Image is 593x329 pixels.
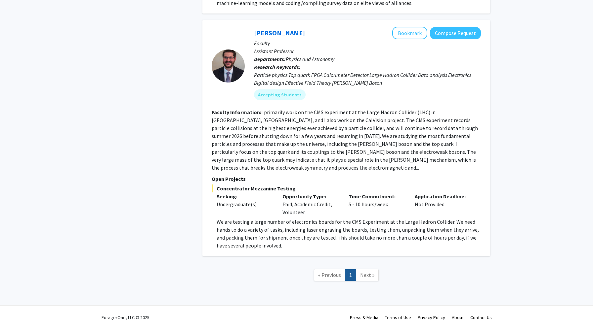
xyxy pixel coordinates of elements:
div: ForagerOne, LLC © 2025 [102,306,149,329]
a: Terms of Use [385,314,411,320]
div: 5 - 10 hours/week [344,192,410,216]
p: Application Deadline: [415,192,471,200]
a: Privacy Policy [418,314,445,320]
p: Faculty [254,39,481,47]
p: We are testing a large number of electronics boards for the CMS Experiment at the Large Hadron Co... [217,218,481,249]
div: Undergraduate(s) [217,200,273,208]
div: Paid, Academic Credit, Volunteer [277,192,344,216]
p: Assistant Professor [254,47,481,55]
b: Research Keywords: [254,64,301,70]
iframe: Chat [5,299,28,324]
a: About [452,314,464,320]
a: Press & Media [350,314,378,320]
p: Time Commitment: [349,192,405,200]
a: Previous Page [314,269,345,281]
span: Concentrator Mezzanine Testing [212,184,481,192]
b: Departments: [254,56,286,62]
nav: Page navigation [202,263,490,289]
a: Next Page [356,269,379,281]
button: Add Jon Wilson to Bookmarks [392,27,427,39]
span: Next » [360,272,374,278]
span: « Previous [318,272,341,278]
mat-chip: Accepting Students [254,89,306,100]
button: Compose Request to Jon Wilson [430,27,481,39]
div: Not Provided [410,192,476,216]
fg-read-more: I primarily work on the CMS experiment at the Large Hadron Collider (LHC) in [GEOGRAPHIC_DATA], [... [212,109,478,171]
div: Particle physics Top quark FPGA Calorimeter Detector Large Hadron Collider Data analysis Electron... [254,71,481,87]
a: [PERSON_NAME] [254,29,305,37]
p: Open Projects [212,175,481,183]
b: Faculty Information: [212,109,261,115]
span: Physics and Astronomy [286,56,334,62]
p: Opportunity Type: [282,192,339,200]
p: Seeking: [217,192,273,200]
a: Contact Us [470,314,492,320]
a: 1 [345,269,356,281]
